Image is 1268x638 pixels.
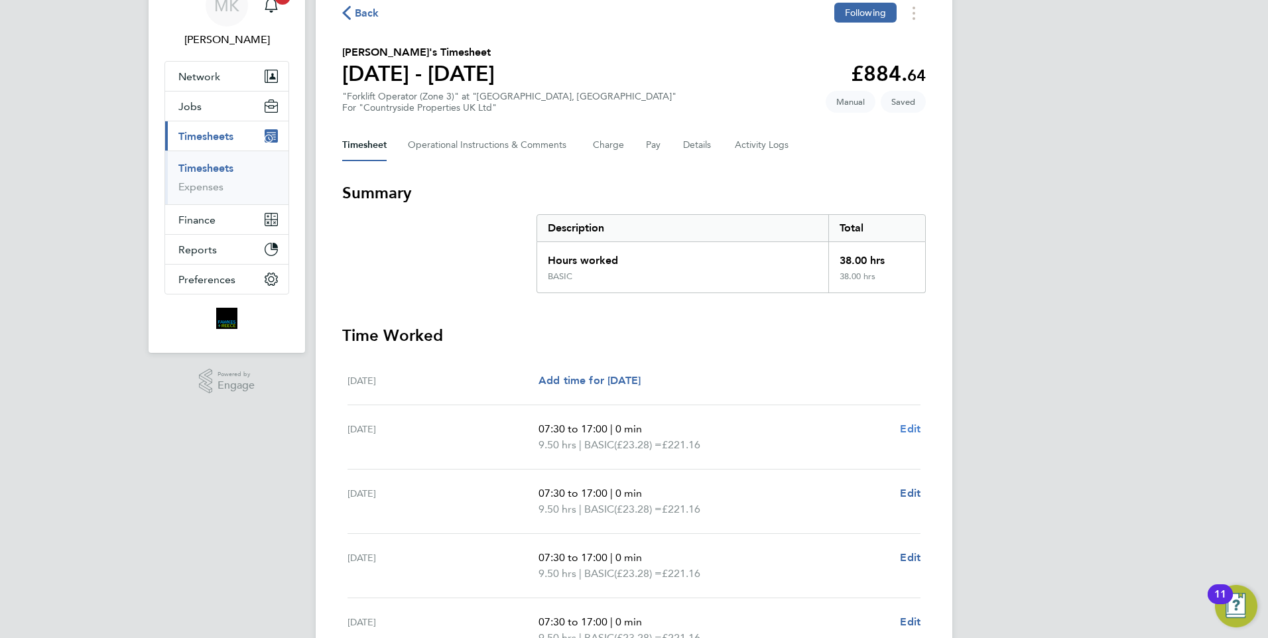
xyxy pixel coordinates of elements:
[348,373,539,389] div: [DATE]
[537,215,828,241] div: Description
[615,422,642,435] span: 0 min
[662,438,700,451] span: £221.16
[218,369,255,380] span: Powered by
[178,243,217,256] span: Reports
[900,421,920,437] a: Edit
[610,615,613,628] span: |
[165,151,288,204] div: Timesheets
[178,130,233,143] span: Timesheets
[900,422,920,435] span: Edit
[828,271,925,292] div: 38.00 hrs
[614,567,662,580] span: (£23.28) =
[165,265,288,294] button: Preferences
[683,129,714,161] button: Details
[539,567,576,580] span: 9.50 hrs
[614,438,662,451] span: (£23.28) =
[178,214,216,226] span: Finance
[342,102,676,113] div: For "Countryside Properties UK Ltd"
[539,487,607,499] span: 07:30 to 17:00
[539,615,607,628] span: 07:30 to 17:00
[178,100,202,113] span: Jobs
[828,215,925,241] div: Total
[537,242,828,271] div: Hours worked
[342,5,379,21] button: Back
[881,91,926,113] span: This timesheet is Saved.
[662,503,700,515] span: £221.16
[342,60,495,87] h1: [DATE] - [DATE]
[342,91,676,113] div: "Forklift Operator (Zone 3)" at "[GEOGRAPHIC_DATA], [GEOGRAPHIC_DATA]"
[539,438,576,451] span: 9.50 hrs
[735,129,791,161] button: Activity Logs
[610,422,613,435] span: |
[165,205,288,234] button: Finance
[662,567,700,580] span: £221.16
[342,129,387,161] button: Timesheet
[610,487,613,499] span: |
[1214,594,1226,611] div: 11
[342,325,926,346] h3: Time Worked
[348,421,539,453] div: [DATE]
[900,551,920,564] span: Edit
[579,438,582,451] span: |
[342,44,495,60] h2: [PERSON_NAME]'s Timesheet
[646,129,662,161] button: Pay
[902,3,926,23] button: Timesheets Menu
[900,615,920,628] span: Edit
[539,373,641,389] a: Add time for [DATE]
[178,162,233,174] a: Timesheets
[218,380,255,391] span: Engage
[539,422,607,435] span: 07:30 to 17:00
[537,214,926,293] div: Summary
[548,271,572,282] div: BASIC
[851,61,926,86] app-decimal: £884.
[539,503,576,515] span: 9.50 hrs
[900,487,920,499] span: Edit
[615,487,642,499] span: 0 min
[584,501,614,517] span: BASIC
[199,369,255,394] a: Powered byEngage
[593,129,625,161] button: Charge
[834,3,897,23] button: Following
[828,242,925,271] div: 38.00 hrs
[615,615,642,628] span: 0 min
[610,551,613,564] span: |
[584,566,614,582] span: BASIC
[900,614,920,630] a: Edit
[178,180,223,193] a: Expenses
[164,308,289,329] a: Go to home page
[579,503,582,515] span: |
[579,567,582,580] span: |
[584,437,614,453] span: BASIC
[615,551,642,564] span: 0 min
[165,121,288,151] button: Timesheets
[342,182,926,204] h3: Summary
[165,62,288,91] button: Network
[348,485,539,517] div: [DATE]
[165,235,288,264] button: Reports
[216,308,237,329] img: bromak-logo-retina.png
[539,374,641,387] span: Add time for [DATE]
[907,66,926,85] span: 64
[355,5,379,21] span: Back
[165,92,288,121] button: Jobs
[408,129,572,161] button: Operational Instructions & Comments
[900,485,920,501] a: Edit
[178,70,220,83] span: Network
[1215,585,1257,627] button: Open Resource Center, 11 new notifications
[900,550,920,566] a: Edit
[164,32,289,48] span: Mary Kuchina
[614,503,662,515] span: (£23.28) =
[539,551,607,564] span: 07:30 to 17:00
[826,91,875,113] span: This timesheet was manually created.
[348,550,539,582] div: [DATE]
[178,273,235,286] span: Preferences
[845,7,886,19] span: Following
